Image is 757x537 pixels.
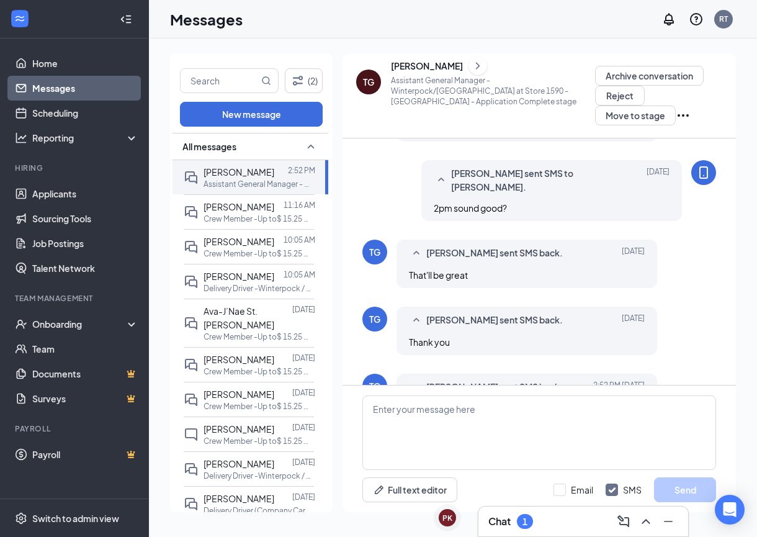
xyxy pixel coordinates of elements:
[661,12,676,27] svg: Notifications
[32,51,138,76] a: Home
[622,246,645,261] span: [DATE]
[204,236,274,247] span: [PERSON_NAME]
[32,231,138,256] a: Job Postings
[15,293,136,304] div: Team Management
[15,423,136,434] div: Payroll
[451,166,614,194] span: [PERSON_NAME] sent SMS to [PERSON_NAME].
[426,313,563,328] span: [PERSON_NAME] sent SMS back.
[288,165,315,176] p: 2:52 PM
[32,132,139,144] div: Reporting
[15,318,27,330] svg: UserCheck
[32,512,119,525] div: Switch to admin view
[32,206,138,231] a: Sourcing Tools
[204,166,274,178] span: [PERSON_NAME]
[32,386,138,411] a: SurveysCrown
[658,512,678,531] button: Minimize
[426,380,563,395] span: [PERSON_NAME] sent SMS back.
[184,497,199,512] svg: DoubleChat
[184,274,199,289] svg: DoubleChat
[434,202,507,214] span: 2pm sound good?
[184,358,199,372] svg: DoubleChat
[204,366,315,377] p: Crew Member -Up to$ 15.25 Winterpock / Woodlake at Store 1590 - [GEOGRAPHIC_DATA]
[184,462,199,477] svg: DoubleChat
[369,380,380,392] div: TG
[182,140,236,153] span: All messages
[647,166,670,194] span: [DATE]
[522,517,527,527] div: 1
[32,442,138,467] a: PayrollCrown
[204,436,315,446] p: Crew Member -Up to$ 15.25 Winterpock / Woodlake at Store 1590 - [GEOGRAPHIC_DATA]
[285,68,323,93] button: Filter (2)
[184,316,199,331] svg: DoubleChat
[593,380,645,395] span: [DATE] 2:52 PM
[391,75,595,107] p: Assistant General Manager - Winterpock/[GEOGRAPHIC_DATA] at Store 1590 - [GEOGRAPHIC_DATA] - Appl...
[204,505,315,516] p: Delivery Driver (Company Car Provided) - Winterpock at Store 1590 - [GEOGRAPHIC_DATA]
[261,76,271,86] svg: MagnifyingGlass
[204,283,315,294] p: Delivery Driver -Winterpock / Woodlake at Store 1590 - [GEOGRAPHIC_DATA]
[32,361,138,386] a: DocumentsCrown
[184,170,199,185] svg: DoubleChat
[595,86,645,106] button: Reject
[409,336,450,348] span: Thank you
[204,389,274,400] span: [PERSON_NAME]
[426,246,563,261] span: [PERSON_NAME] sent SMS back.
[614,512,634,531] button: ComposeMessage
[32,181,138,206] a: Applicants
[373,484,385,496] svg: Pen
[391,60,463,72] div: [PERSON_NAME]
[409,246,424,261] svg: SmallChevronUp
[638,514,653,529] svg: ChevronUp
[719,14,728,24] div: RT
[15,163,136,173] div: Hiring
[284,200,315,210] p: 11:16 AM
[292,353,315,363] p: [DATE]
[595,66,704,86] button: Archive conversation
[204,493,274,504] span: [PERSON_NAME]
[204,471,315,481] p: Delivery Driver -Winterpock / Woodlake at Store 1590 - [GEOGRAPHIC_DATA]
[204,332,315,342] p: Crew Member -Up to$ 15.25 Winterpock / Woodlake at Store 1590 - [GEOGRAPHIC_DATA]
[184,427,199,442] svg: ChatInactive
[696,165,711,180] svg: MobileSms
[616,514,631,529] svg: ComposeMessage
[180,102,323,127] button: New message
[14,12,26,25] svg: WorkstreamLogo
[303,139,318,154] svg: SmallChevronUp
[284,235,315,245] p: 10:05 AM
[184,240,199,255] svg: DoubleChat
[636,512,656,531] button: ChevronUp
[409,313,424,328] svg: SmallChevronUp
[442,513,452,523] div: PK
[472,58,484,73] svg: ChevronRight
[184,392,199,407] svg: DoubleChat
[654,477,716,502] button: Send
[32,256,138,281] a: Talent Network
[204,248,315,259] p: Crew Member -Up to$ 15.25 Winterpock / Woodlake at Store 1590 - [GEOGRAPHIC_DATA]
[369,246,380,258] div: TG
[204,305,274,330] span: Ava-J’Nae St.[PERSON_NAME]
[292,387,315,398] p: [DATE]
[292,492,315,502] p: [DATE]
[292,457,315,467] p: [DATE]
[409,269,468,281] span: That'll be great
[369,313,380,325] div: TG
[204,458,274,469] span: [PERSON_NAME]
[488,515,511,528] h3: Chat
[409,380,424,395] svg: SmallChevronUp
[15,512,27,525] svg: Settings
[204,201,274,212] span: [PERSON_NAME]
[290,73,305,88] svg: Filter
[362,477,457,502] button: Full text editorPen
[32,318,128,330] div: Onboarding
[184,205,199,220] svg: DoubleChat
[622,313,645,328] span: [DATE]
[204,179,315,189] p: Assistant General Manager - Winterpock/[GEOGRAPHIC_DATA] at Store 1590 - [GEOGRAPHIC_DATA]
[32,336,138,361] a: Team
[284,269,315,280] p: 10:05 AM
[204,401,315,412] p: Crew Member -Up to$ 15.25 Winterpock / Woodlake at Store 1590 - [GEOGRAPHIC_DATA]
[204,271,274,282] span: [PERSON_NAME]
[32,76,138,101] a: Messages
[715,495,745,525] div: Open Intercom Messenger
[15,132,27,144] svg: Analysis
[434,173,449,187] svg: SmallChevronUp
[204,354,274,365] span: [PERSON_NAME]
